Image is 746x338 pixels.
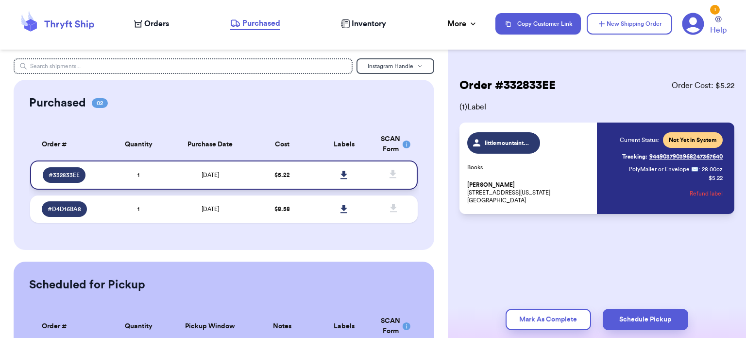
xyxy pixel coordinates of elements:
button: Copy Customer Link [495,13,581,35]
span: Purchased [242,18,280,29]
button: Instagram Handle [356,58,434,74]
span: littlemountainthrifts [485,139,531,147]
span: # 332833EE [49,171,80,179]
span: PolyMailer or Envelope ✉️ [629,166,698,172]
span: Order Cost: $ 5.22 [672,80,734,91]
span: Instagram Handle [368,63,413,69]
div: 1 [710,5,720,15]
div: SCAN Form [381,134,406,155]
button: Schedule Pickup [603,309,688,330]
th: Purchase Date [170,128,251,160]
span: 02 [92,98,108,108]
th: Quantity [107,128,170,160]
h2: Purchased [29,95,86,111]
span: 1 [137,206,139,212]
a: Help [710,16,727,36]
th: Order # [30,128,108,160]
span: Inventory [352,18,386,30]
a: 1 [682,13,704,35]
span: 1 [137,172,139,178]
h2: Scheduled for Pickup [29,277,145,293]
button: Mark As Complete [506,309,591,330]
th: Labels [313,128,375,160]
a: Inventory [341,18,386,30]
span: Tracking: [622,153,647,160]
a: Purchased [230,18,280,30]
span: Help [710,24,727,36]
span: : [698,165,700,173]
span: Not Yet in System [669,136,717,144]
span: # D4D16BA8 [48,205,81,213]
button: Refund label [690,183,723,204]
th: Cost [251,128,313,160]
span: [DATE] [202,206,219,212]
h2: Order # 332833EE [459,78,556,93]
span: Orders [144,18,169,30]
span: ( 1 ) Label [459,101,734,113]
p: $5.22 [709,174,723,182]
a: Tracking:9449037903968247367640 [622,149,723,164]
input: Search shipments... [14,58,353,74]
a: Orders [134,18,169,30]
div: More [447,18,478,30]
span: 28.00 oz [702,165,723,173]
span: $ 8.58 [274,206,290,212]
span: [DATE] [202,172,219,178]
div: SCAN Form [381,316,406,337]
span: $ 5.22 [274,172,290,178]
p: Books [467,163,591,171]
span: [PERSON_NAME] [467,181,515,189]
p: [STREET_ADDRESS][US_STATE] [GEOGRAPHIC_DATA] [467,181,591,204]
button: New Shipping Order [587,13,672,35]
span: Current Status: [620,136,659,144]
